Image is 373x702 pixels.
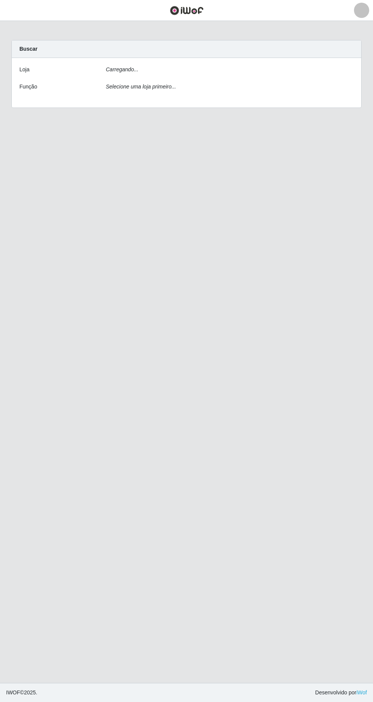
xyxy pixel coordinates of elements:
[19,83,37,91] label: Função
[6,689,20,696] span: IWOF
[19,66,29,74] label: Loja
[315,689,367,697] span: Desenvolvido por
[6,689,37,697] span: © 2025 .
[106,66,139,72] i: Carregando...
[106,84,176,90] i: Selecione uma loja primeiro...
[170,6,204,15] img: CoreUI Logo
[19,46,37,52] strong: Buscar
[356,689,367,696] a: iWof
